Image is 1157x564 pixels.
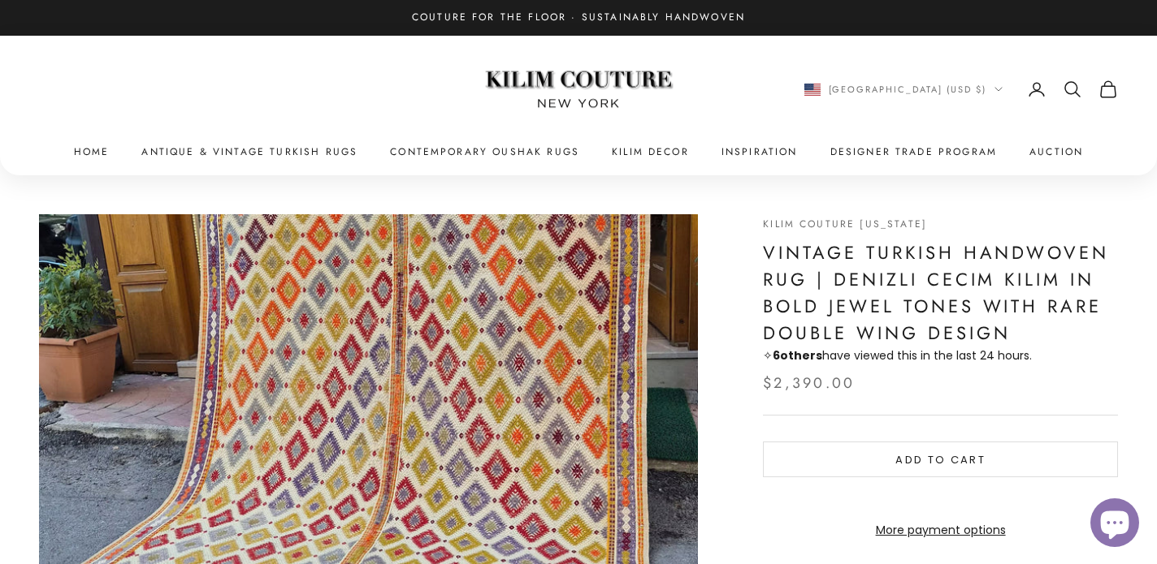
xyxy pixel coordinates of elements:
[39,144,1118,160] nav: Primary navigation
[763,372,855,395] sale-price: $2,390.00
[804,80,1119,99] nav: Secondary navigation
[721,144,798,160] a: Inspiration
[612,144,689,160] summary: Kilim Decor
[830,144,998,160] a: Designer Trade Program
[829,82,987,97] span: [GEOGRAPHIC_DATA] (USD $)
[763,239,1118,347] h1: Vintage Turkish Handwoven Rug | Denizli Cecim Kilim in Bold Jewel Tones with Rare Double Wing Design
[763,217,927,231] a: Kilim Couture [US_STATE]
[74,144,110,160] a: Home
[763,521,1118,540] a: More payment options
[763,347,1118,365] p: ✧ have viewed this in the last 24 hours.
[412,10,745,26] p: Couture for the Floor · Sustainably Handwoven
[141,144,357,160] a: Antique & Vintage Turkish Rugs
[1029,144,1083,160] a: Auction
[773,347,822,364] strong: others
[763,441,1118,477] button: Add to cart
[390,144,579,160] a: Contemporary Oushak Rugs
[1085,498,1144,551] inbox-online-store-chat: Shopify online store chat
[804,84,821,96] img: United States
[773,347,780,364] span: 6
[477,51,680,128] img: Logo of Kilim Couture New York
[804,82,1003,97] button: Change country or currency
